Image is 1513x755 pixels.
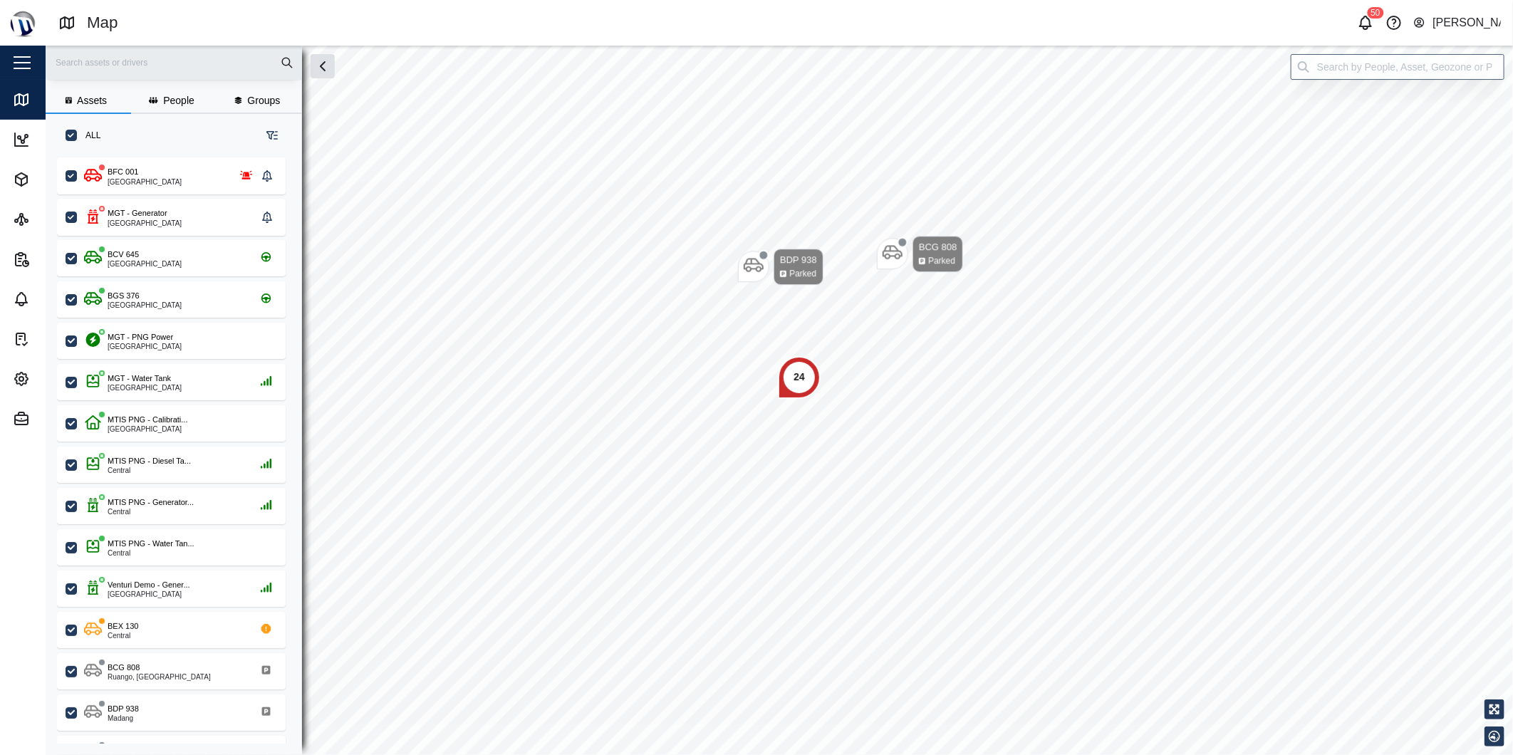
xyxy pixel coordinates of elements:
[37,251,83,267] div: Reports
[108,179,182,186] div: [GEOGRAPHIC_DATA]
[37,371,85,387] div: Settings
[37,212,71,227] div: Sites
[108,715,139,722] div: Madang
[54,52,293,73] input: Search assets or drivers
[108,373,171,385] div: MGT - Water Tank
[1413,13,1502,33] button: [PERSON_NAME]
[37,331,74,347] div: Tasks
[163,95,194,105] span: People
[1433,14,1501,32] div: [PERSON_NAME]
[108,207,167,219] div: MGT - Generator
[1367,7,1383,19] div: 50
[247,95,280,105] span: Groups
[108,343,182,350] div: [GEOGRAPHIC_DATA]
[738,249,823,285] div: Map marker
[108,674,211,681] div: Ruango, [GEOGRAPHIC_DATA]
[778,356,821,399] div: Map marker
[7,7,38,38] img: Main Logo
[108,509,194,516] div: Central
[108,496,194,509] div: MTIS PNG - Generator...
[780,253,817,267] div: BDP 938
[1291,54,1504,80] input: Search by People, Asset, Geozone or Place
[108,249,139,261] div: BCV 645
[108,591,190,598] div: [GEOGRAPHIC_DATA]
[108,166,138,178] div: BFC 001
[37,411,77,427] div: Admin
[108,455,191,467] div: MTIS PNG - Diesel Ta...
[794,370,805,385] div: 24
[37,92,68,108] div: Map
[108,302,182,309] div: [GEOGRAPHIC_DATA]
[108,331,173,343] div: MGT - PNG Power
[37,291,80,307] div: Alarms
[108,550,194,557] div: Central
[108,703,139,715] div: BDP 938
[108,261,182,268] div: [GEOGRAPHIC_DATA]
[108,220,182,227] div: [GEOGRAPHIC_DATA]
[46,46,1513,755] canvas: Map
[108,662,140,674] div: BCG 808
[37,172,78,187] div: Assets
[108,467,191,474] div: Central
[919,240,957,254] div: BCG 808
[108,632,138,640] div: Central
[87,11,118,36] div: Map
[108,579,190,591] div: Venturi Demo - Gener...
[928,254,955,268] div: Parked
[57,152,301,744] div: grid
[789,267,816,281] div: Parked
[877,236,963,272] div: Map marker
[108,538,194,550] div: MTIS PNG - Water Tan...
[108,290,140,302] div: BGS 376
[77,95,107,105] span: Assets
[108,414,187,426] div: MTIS PNG - Calibrati...
[77,130,100,141] label: ALL
[108,620,138,632] div: BEX 130
[108,385,182,392] div: [GEOGRAPHIC_DATA]
[108,426,187,433] div: [GEOGRAPHIC_DATA]
[37,132,98,147] div: Dashboard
